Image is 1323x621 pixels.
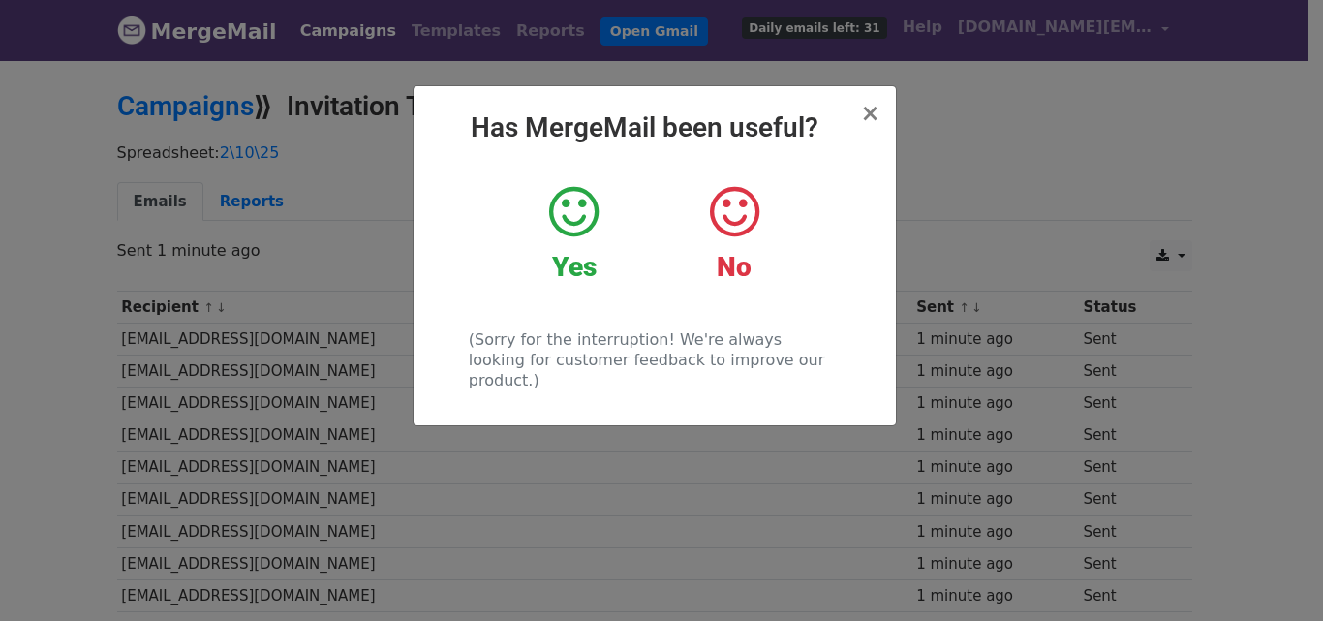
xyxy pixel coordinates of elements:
[860,100,879,127] span: ×
[469,329,840,390] p: (Sorry for the interruption! We're always looking for customer feedback to improve our product.)
[668,183,799,284] a: No
[552,251,597,283] strong: Yes
[508,183,639,284] a: Yes
[717,251,752,283] strong: No
[429,111,880,144] h2: Has MergeMail been useful?
[860,102,879,125] button: Close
